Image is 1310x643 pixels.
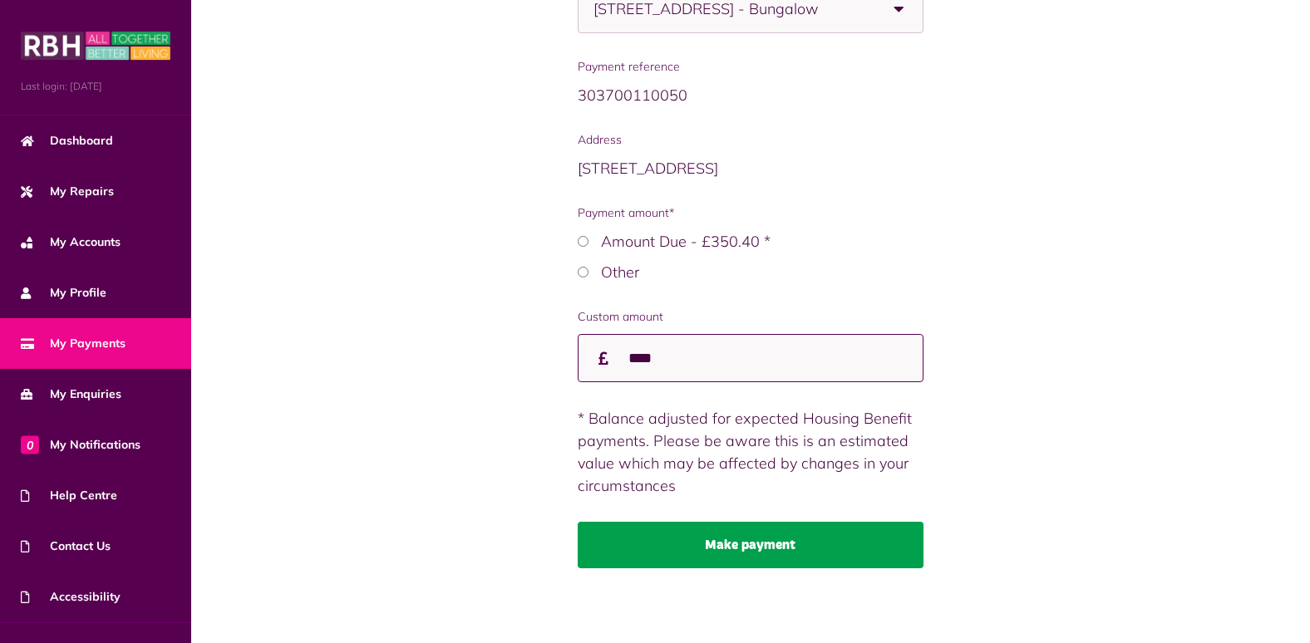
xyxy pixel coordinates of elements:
img: MyRBH [21,29,170,62]
span: My Notifications [21,436,140,454]
label: Custom amount [578,308,923,326]
span: Help Centre [21,487,117,504]
span: [STREET_ADDRESS] [578,159,718,178]
label: Amount Due - £350.40 * [601,232,771,251]
span: Payment amount* [578,204,923,222]
span: 303700110050 [578,86,687,105]
span: Address [578,131,923,149]
span: Accessibility [21,588,121,606]
span: Contact Us [21,537,111,555]
span: * Balance adjusted for expected Housing Benefit payments. Please be aware this is an estimated va... [578,409,912,495]
button: Make payment [578,522,923,568]
span: My Repairs [21,183,114,200]
span: My Payments [21,335,126,352]
span: Last login: [DATE] [21,79,170,94]
label: Other [601,263,639,282]
span: Dashboard [21,132,113,150]
span: My Enquiries [21,385,121,403]
span: Payment reference [578,58,923,76]
span: My Accounts [21,233,121,251]
span: My Profile [21,284,106,302]
span: 0 [21,435,39,454]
